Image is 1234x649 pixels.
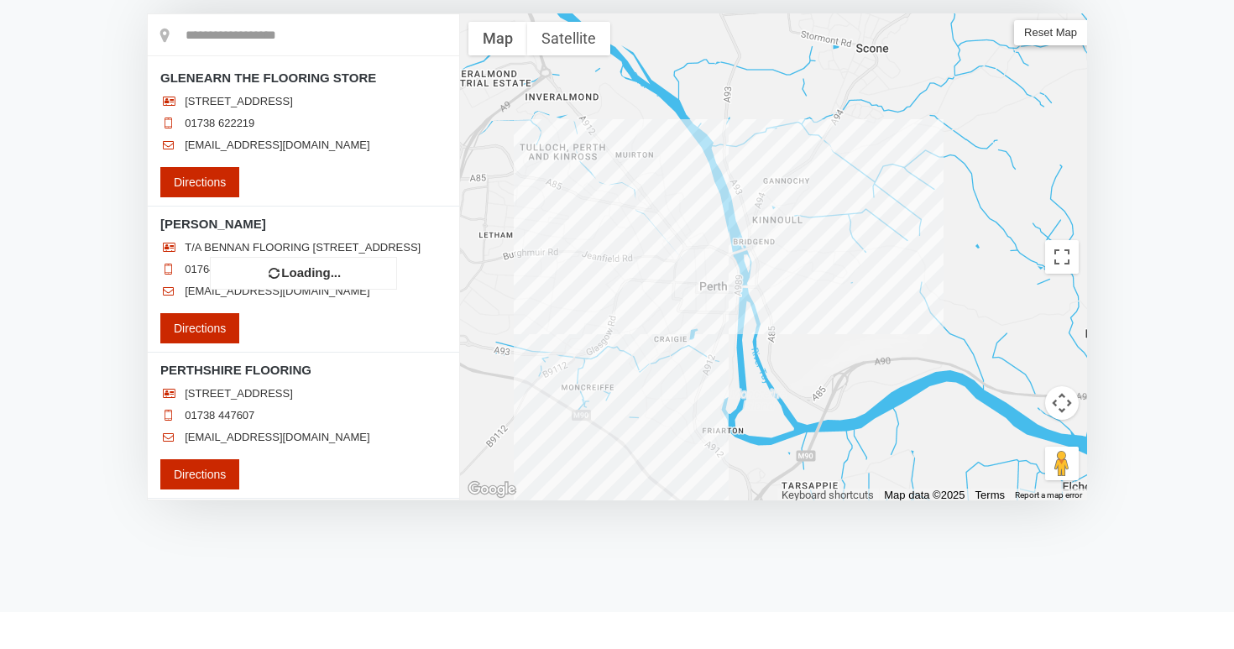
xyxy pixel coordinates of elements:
button: Drag Pegman onto the map to open Street View [1045,447,1079,480]
div: Loading... [210,257,397,290]
img: Google [464,479,520,500]
button: Show satellite imagery [527,22,610,55]
button: Show street map [468,22,527,55]
button: Map camera controls [1045,386,1079,420]
a: Report a map error [1015,489,1082,502]
span: Reset Map [1014,20,1087,45]
a: Terms (opens in new tab) [975,489,1005,502]
button: Toggle fullscreen view [1045,240,1079,274]
span: Map data ©2025 [884,489,965,501]
a: Open this area in Google Maps (opens a new window) [464,479,520,500]
button: Keyboard shortcuts [782,489,874,502]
